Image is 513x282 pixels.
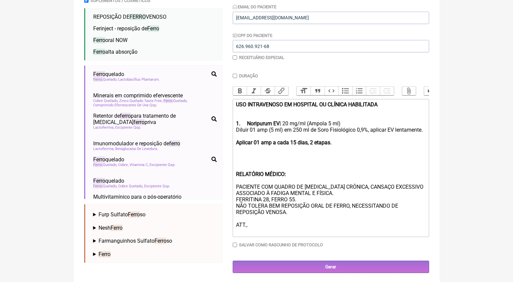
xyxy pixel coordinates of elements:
[275,87,289,95] button: Link
[297,87,311,95] button: Heading
[236,101,378,127] strong: USO INTRAVENOSO EM HOSPITAL OU CLÍNICA HABILITADA 1.
[111,225,123,231] span: Ferro
[129,14,146,20] span: FERRO
[93,71,124,77] span: quelado
[239,242,323,247] label: Salvar como rascunho de Protocolo
[236,171,286,177] strong: RELATÓRIO MÉDICO:
[366,87,380,95] button: Decrease Level
[99,225,123,231] span: Nesh
[115,125,141,130] span: Excipiente Qsp
[233,261,429,273] input: Gerar
[93,238,217,244] summary: Farmanguinhos SulfatoFerroso
[380,87,394,95] button: Increase Level
[325,87,339,95] button: Code
[93,14,166,20] span: REPOSIÇÃO DE VENOSO
[93,251,217,257] summary: Ferro
[236,101,425,127] div: | 20 mg/ml (Ampola 5 ml)
[147,25,159,32] span: Ferro
[233,4,277,9] label: Email do Paciente
[93,225,217,231] summary: NeshFerro
[93,71,105,77] span: Ferro
[119,99,162,103] span: Zinco Quelado Taste Free
[120,113,131,119] span: ferro
[154,238,166,244] span: Ferro
[93,113,209,125] span: Retentor de para tratamento de [MEDICAL_DATA] priva
[261,87,275,95] button: Strikethrough
[311,87,325,95] button: Quote
[93,37,105,43] span: Ferro
[118,77,160,82] span: Lactobacillus Plantarum
[118,163,128,167] span: Cobre
[352,87,366,95] button: Numbers
[233,33,273,38] label: CPF do Paciente
[149,163,175,167] span: Excipiente Qsp
[93,92,183,99] span: Minerais em comprimido efervescente
[239,73,258,78] label: Duração
[169,140,180,147] span: ferro
[239,55,284,60] label: Receituário Especial
[93,178,105,184] span: Ferro
[93,49,137,55] span: alta absorção
[163,99,173,103] span: Ferro
[93,163,103,167] span: Ferro
[99,211,145,218] span: Furp Sulfato so
[99,251,111,257] span: Ferro
[93,125,114,130] span: Lactoferrina
[247,120,280,127] strong: Noripurum EV
[93,156,105,163] span: Ferro
[93,103,157,107] span: Comprimido Efervescente De Uva Qsp
[129,163,148,167] span: Vitamina C
[93,211,217,218] summary: Furp SulfatoFerroso
[93,37,128,43] span: oral NOW
[402,87,416,95] button: Attach Files
[93,163,117,167] span: Quelado
[93,194,181,200] span: Multivitamínico para o pós-operatório
[424,87,438,95] button: Undo
[236,139,332,146] strong: Aplicar 01 amp a cada 15 dias, 2 etapas.
[163,99,187,103] span: Quelado
[93,184,103,188] span: Ferro
[144,184,170,188] span: Excipiente Qsp
[338,87,352,95] button: Bullets
[93,184,117,188] span: Quelado
[93,77,103,82] span: Ferro
[93,77,117,82] span: Quelado
[128,211,140,218] span: Ferro
[93,99,118,103] span: Cobre Quelado
[93,49,105,55] span: Ferro
[93,178,124,184] span: quelado
[93,156,124,163] span: quelado
[93,25,159,32] span: Ferinject - reposição de
[236,127,425,234] div: Diluir 01 amp (5 ml) em 250 ml de Soro Fisiológico 0,9%, aplicar EV lentamente. PACIENTE COM QUAD...
[93,140,180,147] span: Imunomodulador e reposição de
[233,87,247,95] button: Bold
[247,87,261,95] button: Italic
[115,147,158,151] span: Betaglucana De Levedura
[99,238,172,244] span: Farmanguinhos Sulfato so
[118,184,143,188] span: Cobre Quelado
[93,147,114,151] span: Lactoferrina
[133,119,144,125] span: ferro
